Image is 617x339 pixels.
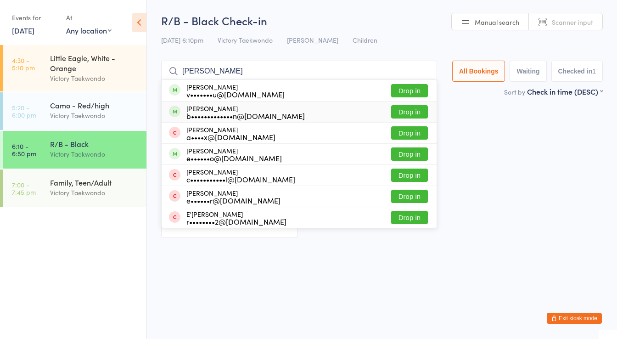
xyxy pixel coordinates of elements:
[186,126,275,141] div: [PERSON_NAME]
[161,35,203,45] span: [DATE] 6:10pm
[186,112,305,119] div: b•••••••••••••n@[DOMAIN_NAME]
[592,68,596,75] div: 1
[186,210,286,225] div: E'[PERSON_NAME]
[186,147,282,162] div: [PERSON_NAME]
[50,53,139,73] div: Little Eagle, White - Orange
[3,131,146,169] a: 6:10 -6:50 pmR/B - BlackVictory Taekwondo
[50,110,139,121] div: Victory Taekwondo
[391,126,428,140] button: Drop in
[186,189,280,204] div: [PERSON_NAME]
[186,168,295,183] div: [PERSON_NAME]
[475,17,519,27] span: Manual search
[218,35,273,45] span: Victory Taekwondo
[287,35,338,45] span: [PERSON_NAME]
[527,86,603,96] div: Check in time (DESC)
[547,313,602,324] button: Exit kiosk mode
[391,147,428,161] button: Drop in
[391,190,428,203] button: Drop in
[12,25,34,35] a: [DATE]
[66,10,112,25] div: At
[186,197,280,204] div: e••••••r@[DOMAIN_NAME]
[391,105,428,119] button: Drop in
[161,61,437,82] input: Search
[3,45,146,91] a: 4:30 -5:10 pmLittle Eagle, White - OrangeVictory Taekwondo
[3,169,146,207] a: 7:00 -7:45 pmFamily, Teen/AdultVictory Taekwondo
[12,10,57,25] div: Events for
[12,56,35,71] time: 4:30 - 5:10 pm
[50,100,139,110] div: Camo - Red/high
[391,84,428,97] button: Drop in
[50,177,139,187] div: Family, Teen/Adult
[552,17,593,27] span: Scanner input
[504,87,525,96] label: Sort by
[391,169,428,182] button: Drop in
[186,218,286,225] div: r••••••••2@[DOMAIN_NAME]
[510,61,546,82] button: Waiting
[186,90,285,98] div: v•••••••u@[DOMAIN_NAME]
[186,105,305,119] div: [PERSON_NAME]
[50,149,139,159] div: Victory Taekwondo
[66,25,112,35] div: Any location
[50,73,139,84] div: Victory Taekwondo
[161,13,603,28] h2: R/B - Black Check-in
[12,104,36,119] time: 5:20 - 6:00 pm
[353,35,377,45] span: Children
[186,175,295,183] div: c•••••••••••l@[DOMAIN_NAME]
[12,181,36,196] time: 7:00 - 7:45 pm
[3,92,146,130] a: 5:20 -6:00 pmCamo - Red/highVictory Taekwondo
[186,83,285,98] div: [PERSON_NAME]
[551,61,603,82] button: Checked in1
[452,61,505,82] button: All Bookings
[50,139,139,149] div: R/B - Black
[186,154,282,162] div: e••••••o@[DOMAIN_NAME]
[12,142,36,157] time: 6:10 - 6:50 pm
[50,187,139,198] div: Victory Taekwondo
[186,133,275,141] div: a••••x@[DOMAIN_NAME]
[391,211,428,224] button: Drop in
